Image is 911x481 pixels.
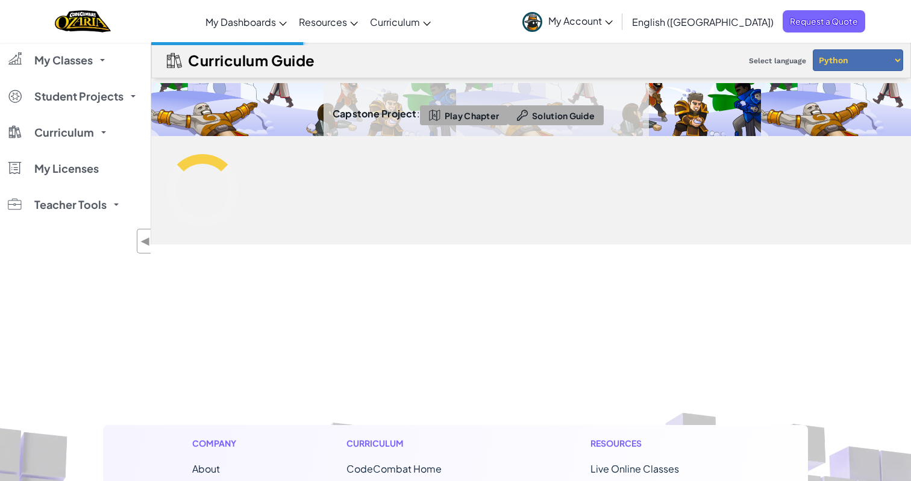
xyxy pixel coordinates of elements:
[783,10,865,33] a: Request a Quote
[299,16,347,28] span: Resources
[140,232,151,250] span: ◀
[188,52,315,69] h2: Curriculum Guide
[192,437,248,450] h1: Company
[34,199,107,210] span: Teacher Tools
[590,462,679,475] a: Live Online Classes
[192,462,220,475] a: About
[55,9,111,34] img: Home
[626,5,780,38] a: English ([GEOGRAPHIC_DATA])
[744,52,811,70] span: Select language
[508,105,604,125] button: Solution Guide
[346,437,492,450] h1: Curriculum
[34,55,93,66] span: My Classes
[34,163,99,174] span: My Licenses
[370,16,420,28] span: Curriculum
[522,12,542,32] img: avatar
[532,111,595,120] span: Solution Guide
[167,53,182,68] img: IconCurriculumGuide.svg
[34,127,94,138] span: Curriculum
[364,5,437,38] a: Curriculum
[548,14,613,27] span: My Account
[55,9,111,34] a: Ozaria by CodeCombat logo
[445,111,499,120] span: Play Chapter
[34,91,124,102] span: Student Projects
[346,462,442,475] span: CodeCombat Home
[199,5,293,38] a: My Dashboards
[333,107,417,120] b: Capstone Project
[333,108,420,120] p: :
[590,437,719,450] h1: Resources
[293,5,364,38] a: Resources
[632,16,774,28] span: English ([GEOGRAPHIC_DATA])
[516,2,619,40] a: My Account
[205,16,276,28] span: My Dashboards
[420,105,508,125] button: Play Chapter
